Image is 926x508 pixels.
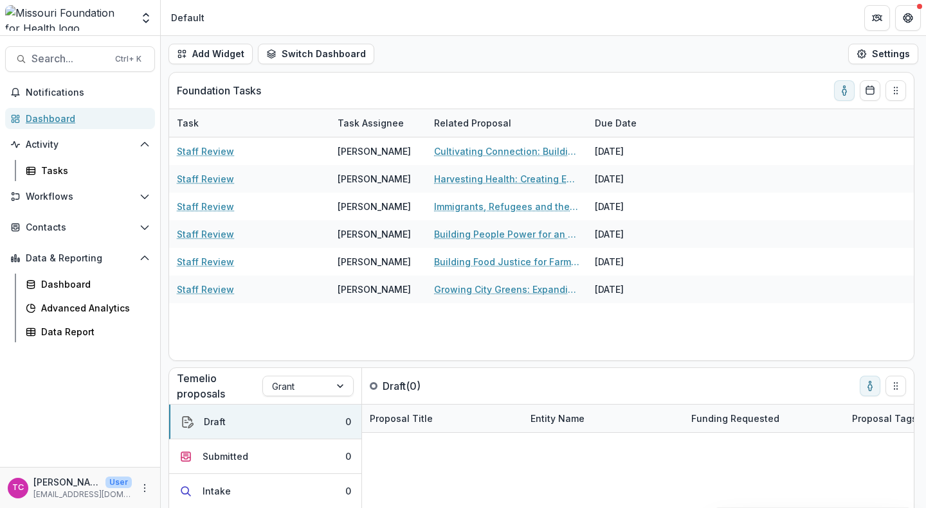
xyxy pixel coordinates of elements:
a: Advanced Analytics [21,297,155,319]
span: Contacts [26,222,134,233]
a: Building People Power for an Equitable, Sustainable Food System [434,227,579,241]
div: Funding Requested [684,405,844,432]
a: Staff Review [177,255,234,268]
p: User [105,477,132,488]
div: Task Assignee [330,109,426,137]
div: Related Proposal [426,109,587,137]
button: More [137,480,152,496]
div: Related Proposal [426,116,519,130]
div: Data Report [41,325,145,338]
button: Calendar [860,80,880,101]
button: toggle-assigned-to-me [834,80,855,101]
div: [DATE] [587,276,684,303]
button: Draft0 [169,405,361,439]
p: [EMAIL_ADDRESS][DOMAIN_NAME] [33,489,132,500]
span: Data & Reporting [26,253,134,264]
button: Drag [885,80,906,101]
a: Growing City Greens: Expanding Food Access Through Food Sovereignty [434,283,579,296]
div: Entity Name [523,412,592,425]
a: Staff Review [177,172,234,186]
div: Ctrl + K [113,52,144,66]
button: Open Data & Reporting [5,248,155,268]
div: Entity Name [523,405,684,432]
button: Get Help [895,5,921,31]
button: Open Workflows [5,186,155,207]
button: Drag [885,376,906,396]
div: Due Date [587,109,684,137]
p: [PERSON_NAME] [33,475,100,489]
div: [DATE] [587,137,684,165]
div: Proposal Title [362,405,523,432]
button: Switch Dashboard [258,44,374,64]
p: Draft ( 0 ) [383,378,479,394]
div: Advanced Analytics [41,301,145,315]
div: Task [169,109,330,137]
div: Funding Requested [684,412,787,425]
div: Dashboard [26,112,145,125]
div: [PERSON_NAME] [338,227,411,241]
a: Staff Review [177,283,234,296]
div: [PERSON_NAME] [338,172,411,186]
img: Missouri Foundation for Health logo [5,5,132,31]
div: Due Date [587,116,644,130]
a: Building Food Justice for Farmers and Food Producers [434,255,579,268]
button: Add Widget [168,44,253,64]
span: Activity [26,139,134,150]
a: Harvesting Health: Creating Equitable Local Food Systems Across Rural [GEOGRAPHIC_DATA][US_STATE] [434,172,579,186]
div: Default [171,11,204,24]
div: Tasks [41,164,145,177]
div: Dashboard [41,277,145,291]
div: 0 [345,484,351,498]
a: Tasks [21,160,155,181]
p: Foundation Tasks [177,83,261,98]
div: Proposal Title [362,412,440,425]
span: Notifications [26,87,150,98]
div: Task Assignee [330,116,412,130]
div: [PERSON_NAME] [338,283,411,296]
a: Immigrants, Refugees and the Food Chain Supply in [GEOGRAPHIC_DATA]. [434,200,579,213]
button: Settings [848,44,918,64]
span: Search... [32,53,107,65]
div: [PERSON_NAME] [338,255,411,268]
a: Staff Review [177,227,234,241]
a: Data Report [21,321,155,342]
div: [DATE] [587,220,684,248]
button: Open entity switcher [137,5,155,31]
div: Task [169,116,206,130]
p: Temelio proposals [177,371,262,401]
button: toggle-assigned-to-me [860,376,880,396]
div: Intake [203,484,231,498]
button: Open Activity [5,134,155,155]
button: Notifications [5,82,155,103]
span: Workflows [26,191,134,202]
div: 0 [345,450,351,463]
a: Dashboard [5,108,155,129]
button: Search... [5,46,155,72]
div: Submitted [203,450,248,463]
div: Tori Cope [12,484,24,492]
button: Submitted0 [169,439,361,474]
div: Draft [204,415,226,428]
a: Staff Review [177,145,234,158]
a: Dashboard [21,274,155,295]
div: [DATE] [587,165,684,193]
a: Cultivating Connection: Building a Human-Scale Food System [434,145,579,158]
div: [PERSON_NAME] [338,145,411,158]
a: Staff Review [177,200,234,213]
nav: breadcrumb [166,8,210,27]
div: [DATE] [587,248,684,276]
div: Proposal Tags [844,412,925,425]
button: Partners [864,5,890,31]
div: [DATE] [587,193,684,220]
button: Open Contacts [5,217,155,238]
div: [PERSON_NAME] [338,200,411,213]
div: 0 [345,415,351,428]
